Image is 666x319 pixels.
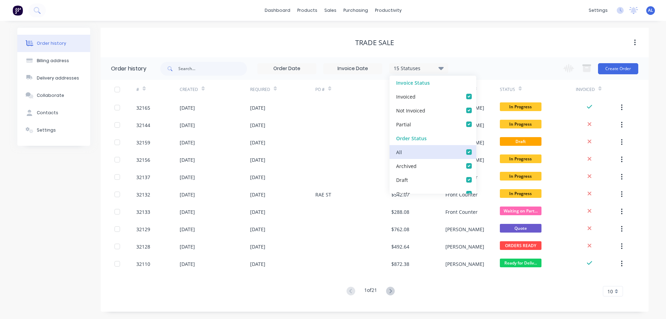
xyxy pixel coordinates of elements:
span: In Progress [500,154,541,163]
div: Draft [396,176,408,183]
div: Order history [111,65,146,73]
span: Quote [500,224,541,233]
div: settings [585,5,611,16]
div: 32129 [136,226,150,233]
div: Front Counter [445,208,478,216]
div: [DATE] [180,243,195,250]
button: Settings [17,121,90,139]
div: [PERSON_NAME] [445,260,484,268]
div: productivity [372,5,405,16]
div: Quote [396,190,410,197]
div: 32110 [136,260,150,268]
div: [DATE] [250,243,265,250]
div: [DATE] [180,260,195,268]
div: Status [500,86,515,93]
span: ORDERS READY [500,241,541,250]
div: Required [250,86,270,93]
div: Collaborate [37,92,64,99]
span: 10 [607,288,613,295]
div: Created [180,80,250,99]
div: Order history [37,40,66,47]
input: Search... [178,62,247,76]
div: Invoice Status [390,76,476,90]
div: Settings [37,127,56,133]
button: Contacts [17,104,90,121]
div: [DATE] [250,226,265,233]
div: products [294,5,321,16]
span: In Progress [500,189,541,198]
span: Ready for Deliv... [500,259,541,267]
div: Partial [396,120,411,128]
div: Delivery addresses [37,75,79,81]
div: 32133 [136,208,150,216]
div: 15 Statuses [390,65,448,72]
div: Invoiced [396,93,416,100]
div: [DATE] [250,208,265,216]
span: In Progress [500,102,541,111]
div: Status [500,80,576,99]
div: 32156 [136,156,150,163]
div: [PERSON_NAME] [445,243,484,250]
div: $288.08 [391,208,409,216]
div: # [136,86,139,93]
div: $542.07 [391,191,409,198]
span: Draft [500,137,541,146]
div: sales [321,5,340,16]
div: $872.38 [391,260,409,268]
span: In Progress [500,172,541,181]
div: Contacts [37,110,58,116]
button: Collaborate [17,87,90,104]
a: dashboard [261,5,294,16]
div: Not Invoiced [396,107,425,114]
div: Order Status [390,131,476,145]
span: AL [648,7,653,14]
span: Waiting on Part... [500,207,541,215]
img: Factory [12,5,23,16]
div: Archived [396,162,417,169]
div: Required [250,80,315,99]
button: Delivery addresses [17,69,90,87]
div: [DATE] [180,174,195,181]
div: [DATE] [180,104,195,111]
div: Invoiced [576,86,595,93]
div: 32137 [136,174,150,181]
button: Billing address [17,52,90,69]
button: Create Order [598,63,638,74]
div: 32132 [136,191,150,198]
div: 32159 [136,139,150,146]
div: TRADE SALE [355,39,394,47]
div: PO # [315,80,391,99]
div: [DATE] [180,139,195,146]
div: 32144 [136,121,150,129]
div: [DATE] [180,156,195,163]
div: [DATE] [250,191,265,198]
div: RAE ST [315,191,331,198]
div: Billing address [37,58,69,64]
div: $492.64 [391,243,409,250]
div: [DATE] [180,226,195,233]
div: purchasing [340,5,372,16]
div: [DATE] [250,104,265,111]
div: Invoiced [576,80,619,99]
div: $762.08 [391,226,409,233]
input: Order Date [258,64,316,74]
div: Front Counter [445,191,478,198]
button: Order history [17,35,90,52]
span: In Progress [500,120,541,128]
div: [DATE] [250,156,265,163]
div: [DATE] [180,208,195,216]
input: Invoice Date [324,64,382,74]
div: [PERSON_NAME] [445,226,484,233]
div: Created [180,86,198,93]
div: [DATE] [180,121,195,129]
div: [DATE] [180,191,195,198]
div: 32128 [136,243,150,250]
div: All [396,148,402,156]
div: [DATE] [250,121,265,129]
div: [DATE] [250,174,265,181]
div: PO # [315,86,325,93]
div: # [136,80,180,99]
div: [DATE] [250,260,265,268]
div: 1 of 21 [364,286,377,296]
div: [DATE] [250,139,265,146]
